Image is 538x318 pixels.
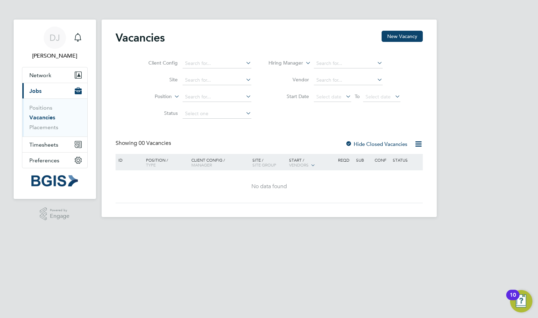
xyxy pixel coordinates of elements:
span: Powered by [50,207,69,213]
button: Jobs [22,83,87,98]
div: Start / [287,154,336,171]
button: Open Resource Center, 10 new notifications [510,290,532,312]
input: Search for... [183,92,251,102]
span: Engage [50,213,69,219]
label: Hide Closed Vacancies [345,141,407,147]
div: ID [117,154,141,166]
img: bgis-logo-retina.png [31,175,78,186]
label: Status [138,110,178,116]
a: Go to home page [22,175,88,186]
button: Timesheets [22,137,87,152]
label: Hiring Manager [263,60,303,67]
div: Status [391,154,421,166]
div: Conf [373,154,391,166]
label: Position [132,93,172,100]
div: Client Config / [190,154,251,171]
button: Preferences [22,153,87,168]
span: DJ [50,33,60,42]
input: Search for... [314,75,383,85]
input: Search for... [183,59,251,68]
a: Positions [29,104,52,111]
a: Powered byEngage [40,207,69,221]
span: Network [29,72,51,79]
label: Start Date [269,93,309,99]
a: Placements [29,124,58,131]
div: No data found [117,183,422,190]
div: Position / [141,154,190,171]
div: Site / [251,154,287,171]
span: Daniel Jenkins [22,52,88,60]
div: Showing [116,140,172,147]
span: Preferences [29,157,59,164]
a: Vacancies [29,114,55,121]
input: Select one [183,109,251,119]
h2: Vacancies [116,31,165,45]
span: 00 Vacancies [139,140,171,147]
button: Network [22,67,87,83]
button: New Vacancy [382,31,423,42]
span: To [353,92,362,101]
label: Site [138,76,178,83]
span: Select date [366,94,391,100]
div: Reqd [336,154,354,166]
label: Client Config [138,60,178,66]
nav: Main navigation [14,20,96,199]
span: Manager [191,162,212,168]
span: Type [146,162,156,168]
span: Vendors [289,162,309,168]
div: Jobs [22,98,87,136]
input: Search for... [183,75,251,85]
a: DJ[PERSON_NAME] [22,27,88,60]
div: Sub [354,154,373,166]
input: Search for... [314,59,383,68]
span: Timesheets [29,141,58,148]
div: 10 [510,295,516,304]
label: Vendor [269,76,309,83]
span: Site Group [252,162,276,168]
span: Jobs [29,88,42,94]
span: Select date [316,94,341,100]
